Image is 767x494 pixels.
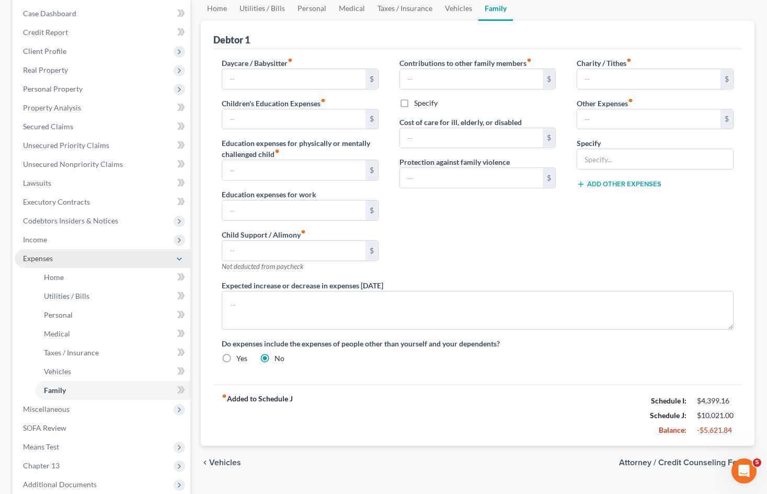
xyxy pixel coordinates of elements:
span: Vehicles [44,367,71,376]
a: Taxes / Insurance [36,343,190,362]
input: -- [400,168,543,188]
input: -- [577,69,720,89]
span: Case Dashboard [23,9,76,18]
a: Unsecured Priority Claims [15,136,190,155]
a: Lawsuits [15,174,190,193]
div: $ [365,69,378,89]
span: Client Profile [23,47,66,55]
span: Credit Report [23,28,68,37]
span: Medical [44,329,70,338]
label: Expected increase or decrease in expenses [DATE] [222,280,383,291]
div: $ [365,109,378,129]
span: Vehicles [209,458,241,467]
span: SOFA Review [23,423,66,432]
span: Personal [44,310,73,319]
span: Utilities / Bills [44,291,89,300]
label: Education expenses for physically or mentally challenged child [222,138,379,160]
div: $ [365,160,378,180]
i: fiber_manual_record [320,98,326,103]
div: $ [365,200,378,220]
div: $ [720,69,733,89]
span: Income [23,235,47,244]
span: 5 [753,458,761,467]
strong: Added to Schedule J [222,394,293,437]
a: Vehicles [36,362,190,381]
span: Miscellaneous [23,405,70,413]
label: Specify [577,138,601,149]
a: Medical [36,324,190,343]
label: Child Support / Alimony [222,229,306,240]
div: $ [543,69,555,89]
label: Contributions to other family members [399,58,532,69]
i: fiber_manual_record [222,394,227,399]
span: Family [44,386,66,395]
a: Home [36,268,190,287]
span: Personal Property [23,84,83,93]
input: -- [400,128,543,148]
span: Attorney / Credit Counseling Fees [619,458,746,467]
i: fiber_manual_record [628,98,633,103]
i: fiber_manual_record [288,58,293,63]
label: Daycare / Babysitter [222,58,293,69]
div: $4,399.16 [697,396,734,406]
input: -- [222,200,365,220]
button: Attorney / Credit Counseling Fees chevron_right [619,458,754,467]
a: Secured Claims [15,117,190,136]
i: fiber_manual_record [626,58,632,63]
span: Taxes / Insurance [44,348,99,357]
span: Home [44,273,64,282]
span: Expenses [23,254,53,263]
a: SOFA Review [15,419,190,437]
label: Other Expenses [577,98,633,109]
a: Case Dashboard [15,4,190,23]
span: Unsecured Nonpriority Claims [23,160,123,169]
input: -- [222,109,365,129]
a: Family [36,381,190,400]
strong: Schedule I: [651,396,686,405]
strong: Balance: [659,425,686,434]
span: Real Property [23,65,68,74]
label: Protection against family violence [399,156,510,167]
span: Property Analysis [23,103,81,112]
label: No [274,353,284,364]
span: Lawsuits [23,178,51,187]
strong: Schedule J: [650,411,686,420]
input: Specify... [577,149,733,169]
a: Credit Report [15,23,190,42]
button: Add Other Expenses [577,180,661,188]
a: Personal [36,306,190,324]
span: Executory Contracts [23,197,90,206]
label: Education expenses for work [222,189,316,200]
div: -$5,621.84 [697,425,734,435]
i: fiber_manual_record [526,58,532,63]
span: Additional Documents [23,480,97,489]
input: -- [577,109,720,129]
input: -- [400,69,543,89]
i: fiber_manual_record [301,229,306,234]
span: Secured Claims [23,122,73,131]
input: -- [222,69,365,89]
div: $10,021.00 [697,410,734,421]
span: Not deducted from paycheck [222,262,303,271]
label: Children's Education Expenses [222,98,326,109]
div: Debtor 1 [213,33,250,46]
label: Charity / Tithes [577,58,632,69]
iframe: Intercom live chat [731,458,757,484]
input: -- [222,241,365,261]
div: $ [365,241,378,261]
div: $ [543,168,555,188]
div: $ [720,109,733,129]
i: fiber_manual_record [274,149,280,154]
span: Unsecured Priority Claims [23,141,109,150]
a: Unsecured Nonpriority Claims [15,155,190,174]
span: Codebtors Insiders & Notices [23,216,118,225]
label: Do expenses include the expenses of people other than yourself and your dependents? [222,338,734,349]
span: Chapter 13 [23,461,60,470]
a: Utilities / Bills [36,287,190,306]
i: chevron_left [201,458,209,467]
label: Yes [236,353,247,364]
label: Specify [414,98,438,108]
label: Cost of care for ill, elderly, or disabled [399,117,522,128]
span: Means Test [23,442,59,451]
div: $ [543,128,555,148]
